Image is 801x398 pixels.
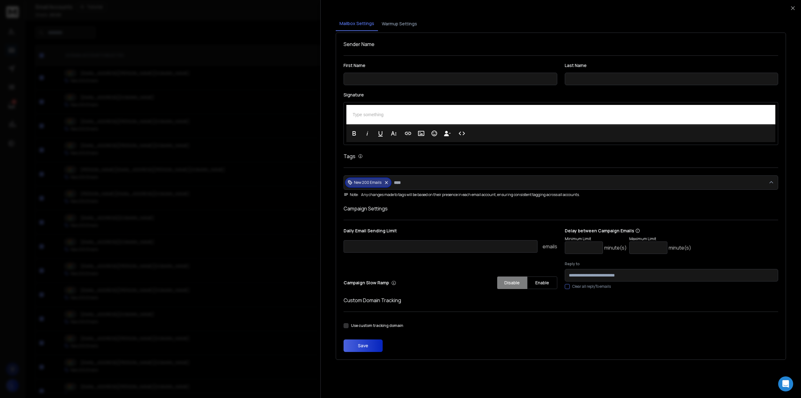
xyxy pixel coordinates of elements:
p: Campaign Slow Ramp [344,280,396,286]
button: Underline (Ctrl+U) [375,127,386,140]
p: Minimum Limit [565,236,627,241]
p: Daily Email Sending Limit [344,228,557,236]
p: minute(s) [604,244,627,251]
button: Bold (Ctrl+B) [348,127,360,140]
span: Note: [344,192,359,197]
button: Code View [456,127,468,140]
button: Enable [527,277,557,289]
label: Use custom tracking domain [351,323,403,328]
p: Delay between Campaign Emails [565,228,691,234]
button: More Text [388,127,400,140]
label: Last Name [565,63,778,68]
h1: Sender Name [344,40,778,48]
button: Mailbox Settings [336,17,378,31]
label: Clear all replyTo emails [572,284,611,289]
button: Italic (Ctrl+I) [361,127,373,140]
button: Insert Link (Ctrl+K) [402,127,414,140]
h1: Tags [344,152,355,160]
div: Open Intercom Messenger [778,376,793,391]
p: emails [543,243,557,250]
button: Warmup Settings [378,17,421,31]
button: Insert Image (Ctrl+P) [415,127,427,140]
button: Save [344,339,383,352]
button: Disable [497,277,527,289]
label: Reply to [565,261,778,266]
button: Emoticons [428,127,440,140]
h1: Custom Domain Tracking [344,297,778,304]
div: Any changes made to tags will be based on their presence in each email account, ensuring consiste... [344,192,778,197]
p: minute(s) [669,244,691,251]
h1: Campaign Settings [344,205,778,212]
button: Insert Unsubscribe Link [441,127,453,140]
label: Signature [344,93,778,97]
p: Maximum Limit [629,236,691,241]
label: First Name [344,63,557,68]
p: New 200 Emails [354,180,381,185]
